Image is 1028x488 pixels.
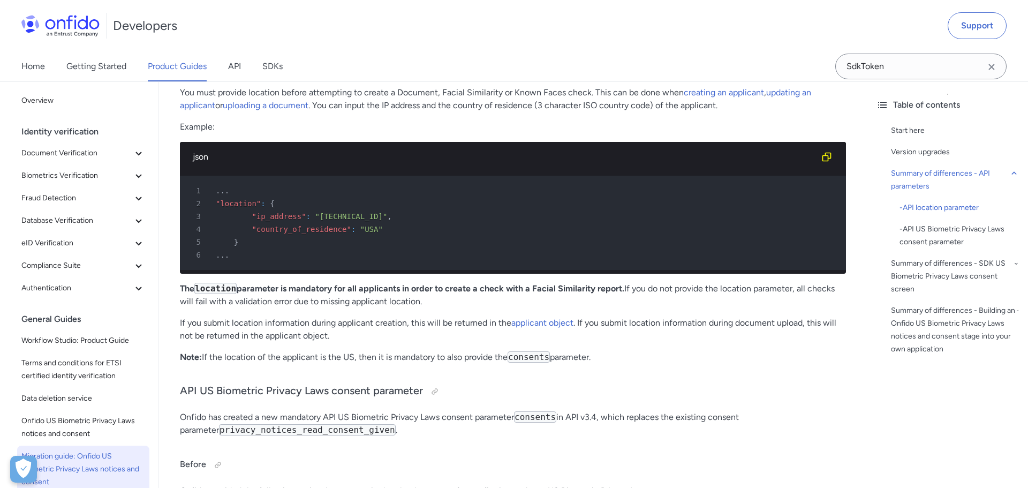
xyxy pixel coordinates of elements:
[184,236,208,249] span: 5
[891,167,1019,193] a: Summary of differences - API parameters
[21,357,145,382] span: Terms and conditions for ETSI certified identity verification
[223,100,308,110] a: uploading a document
[387,212,391,221] span: ,
[684,87,764,97] a: creating an applicant
[193,151,816,163] div: json
[899,223,1019,249] div: - API US Biometric Privacy Laws consent parameter
[514,411,556,423] code: consents
[511,318,573,328] a: applicant object
[180,383,846,400] h3: API US Biometric Privacy Laws consent parameter
[21,309,154,330] div: General Guides
[21,334,145,347] span: Workflow Studio: Product Guide
[180,411,846,437] p: Onfido has created a new mandatory API US Biometric Privacy Laws consent parameter in API v3.4, w...
[315,212,387,221] span: "[TECHNICAL_ID]"
[899,223,1019,249] a: -API US Biometric Privacy Laws consent parameter
[891,146,1019,159] a: Version upgrades
[17,277,149,299] button: Authentication
[216,199,261,208] span: "location"
[10,456,37,483] div: Cookie Preferences
[17,255,149,276] button: Compliance Suite
[261,199,265,208] span: :
[113,17,177,34] h1: Developers
[899,201,1019,214] div: - API location parameter
[17,388,149,409] a: Data deletion service
[21,214,132,227] span: Database Verification
[891,257,1019,296] a: Summary of differences - SDK US Biometric Privacy Laws consent screen
[306,212,311,221] span: :
[948,12,1007,39] a: Support
[17,187,149,209] button: Fraud Detection
[17,165,149,186] button: Biometrics Verification
[148,51,207,81] a: Product Guides
[180,317,846,342] p: If you submit location information during applicant creation, this will be returned in the . If y...
[180,283,624,294] strong: The parameter is mandatory for all applicants in order to create a check with a Facial Similarity...
[21,15,100,36] img: Onfido Logo
[216,186,229,195] span: ...
[184,223,208,236] span: 4
[66,51,126,81] a: Getting Started
[21,192,132,205] span: Fraud Detection
[21,392,145,405] span: Data deletion service
[252,212,306,221] span: "ip_address"
[219,424,396,436] code: privacy_notices_read_consent_given
[891,304,1019,356] a: Summary of differences - Building an Onfido US Biometric Privacy Laws notices and consent stage i...
[351,225,356,234] span: :
[21,51,45,81] a: Home
[891,124,1019,137] a: Start here
[899,201,1019,214] a: -API location parameter
[180,352,202,362] strong: Note:
[21,94,145,107] span: Overview
[835,54,1007,79] input: Onfido search input field
[21,282,132,295] span: Authentication
[184,210,208,223] span: 3
[17,410,149,445] a: Onfido US Biometric Privacy Laws notices and consent
[816,146,837,168] button: Copy code snippet button
[21,169,132,182] span: Biometrics Verification
[180,456,846,474] h4: Before
[234,238,238,246] span: }
[184,184,208,197] span: 1
[17,352,149,387] a: Terms and conditions for ETSI certified identity verification
[180,86,846,112] p: You must provide location before attempting to create a Document, Facial Similarity or Known Face...
[252,225,351,234] span: "country_of_residence"
[180,282,846,308] p: If you do not provide the location parameter, all checks will fail with a validation error due to...
[216,251,229,259] span: ...
[360,225,383,234] span: "USA"
[17,232,149,254] button: eID Verification
[180,121,846,133] p: Example:
[17,330,149,351] a: Workflow Studio: Product Guide
[262,51,283,81] a: SDKs
[17,90,149,111] a: Overview
[10,456,37,483] button: Open Preferences
[228,51,241,81] a: API
[21,259,132,272] span: Compliance Suite
[17,142,149,164] button: Document Verification
[985,61,998,73] svg: Clear search field button
[876,99,1019,111] div: Table of contents
[21,147,132,160] span: Document Verification
[21,121,154,142] div: Identity verification
[184,249,208,261] span: 6
[180,87,811,110] a: updating an applicant
[508,351,550,363] code: consents
[17,210,149,231] button: Database Verification
[21,415,145,440] span: Onfido US Biometric Privacy Laws notices and consent
[184,197,208,210] span: 2
[180,351,846,364] p: If the location of the applicant is the US, then it is mandatory to also provide the parameter.
[21,237,132,250] span: eID Verification
[194,283,237,294] code: location
[270,199,274,208] span: {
